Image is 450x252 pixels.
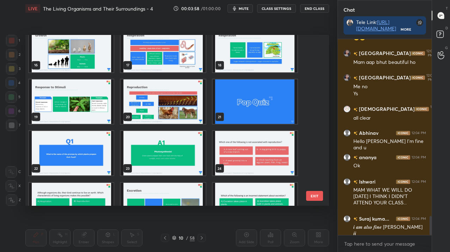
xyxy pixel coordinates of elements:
[358,106,415,113] h6: [DEMOGRAPHIC_DATA]
[6,63,20,74] div: 3
[446,6,448,11] p: T
[353,115,426,122] div: all clear
[6,180,21,192] div: X
[6,120,20,131] div: 7
[353,180,358,184] img: no-rating-badge.077c3623.svg
[213,79,297,124] img: 1759386883H4WVMJ.pdf
[190,235,195,241] div: 58
[353,162,426,169] div: Ok
[346,19,353,26] img: 3af0f8d24eb342dabe110c05b27694c7.jpg
[353,108,358,112] img: no-rating-badge.077c3623.svg
[412,155,426,160] div: 12:04 PM
[358,74,411,82] h6: [GEOGRAPHIC_DATA]
[411,51,425,55] img: iconic-dark.1390631f.png
[121,131,205,175] img: 1759386883H4WVMJ.pdf
[415,107,429,111] img: iconic-dark.1390631f.png
[343,178,351,185] img: default.png
[29,79,114,124] img: 1759386883H4WVMJ.pdf
[29,131,114,175] img: 1759386883H4WVMJ.pdf
[121,182,205,227] img: 1759386883H4WVMJ.pdf
[29,28,114,72] img: 1759386883H4WVMJ.pdf
[343,74,351,81] img: 3e8a5290fc6849818995ad02192ea8b2.jpg
[353,187,426,206] div: MAM WHAT WE WILL DO [DATE] I THINK I DIDN'T ATTEND YOUR CLASS...
[358,154,377,161] h6: ananya
[426,73,434,82] div: 12:04 PM
[353,52,358,56] img: no-rating-badge.077c3623.svg
[343,130,351,137] img: default.png
[356,19,401,32] div: Tele Link:
[6,35,20,46] div: 1
[445,25,448,31] p: D
[186,236,188,240] div: /
[396,217,410,221] img: iconic-dark.1390631f.png
[353,138,426,151] div: Hello [PERSON_NAME] I'm fine and u
[227,4,253,13] button: mute
[338,39,432,235] div: grid
[396,180,410,184] img: iconic-dark.1390631f.png
[358,129,378,137] h6: Abhinav
[6,106,20,117] div: 6
[356,19,396,32] a: [URL][DOMAIN_NAME]
[343,154,351,161] img: default.png
[401,27,411,32] div: More
[6,166,21,178] div: C
[213,182,297,227] img: 1759386883H4WVMJ.pdf
[353,156,358,160] img: no-rating-badge.077c3623.svg
[396,155,410,160] img: iconic-dark.1390631f.png
[6,49,20,60] div: 2
[25,4,40,13] div: LIVE
[43,5,153,12] h4: The Living Organisms and Their Surroundings - 4
[412,180,426,184] div: 12:04 PM
[445,45,448,50] p: G
[29,182,114,227] img: 1759386883H4WVMJ.pdf
[426,49,434,58] div: 12:03 PM
[411,76,425,80] img: iconic-dark.1390631f.png
[300,4,329,13] button: End Class
[6,194,21,206] div: Z
[213,28,297,72] img: 1759386883H4WVMJ.pdf
[358,215,389,222] h6: Suraj kuma...
[396,131,410,135] img: iconic-dark.1390631f.png
[338,0,360,19] p: Chat
[6,91,20,103] div: 5
[239,6,249,11] span: mute
[358,50,411,57] h6: [GEOGRAPHIC_DATA]
[178,236,185,240] div: 10
[257,4,296,13] button: CLASS SETTINGS
[412,217,426,221] div: 12:04 PM
[353,83,426,90] div: Me no
[353,131,358,135] img: no-rating-badge.077c3623.svg
[353,217,358,221] img: no-rating-badge.077c3623.svg
[306,191,323,201] button: EXIT
[121,28,205,72] img: 1759386883H4WVMJ.pdf
[412,131,426,135] div: 12:04 PM
[343,50,351,57] img: 3e8a5290fc6849818995ad02192ea8b2.jpg
[6,77,20,89] div: 4
[343,215,351,222] img: default.png
[25,35,317,206] div: grid
[343,106,351,113] img: 9fef872d23944fdb84d962f4d237dde4.jpg
[213,131,297,175] img: 1759386883H4WVMJ.pdf
[353,76,358,80] img: no-rating-badge.077c3623.svg
[353,90,426,97] div: Ys
[353,59,426,66] div: Mam aap bhut beautiful ho
[121,79,205,124] img: 1759386883H4WVMJ.pdf
[353,224,426,237] div: 𝒊 𝒂𝒎 𝒂𝒍𝒔𝒐 𝒇𝒊𝒏𝒆 [PERSON_NAME] 𝒋𝒊
[358,178,376,185] h6: Ishwari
